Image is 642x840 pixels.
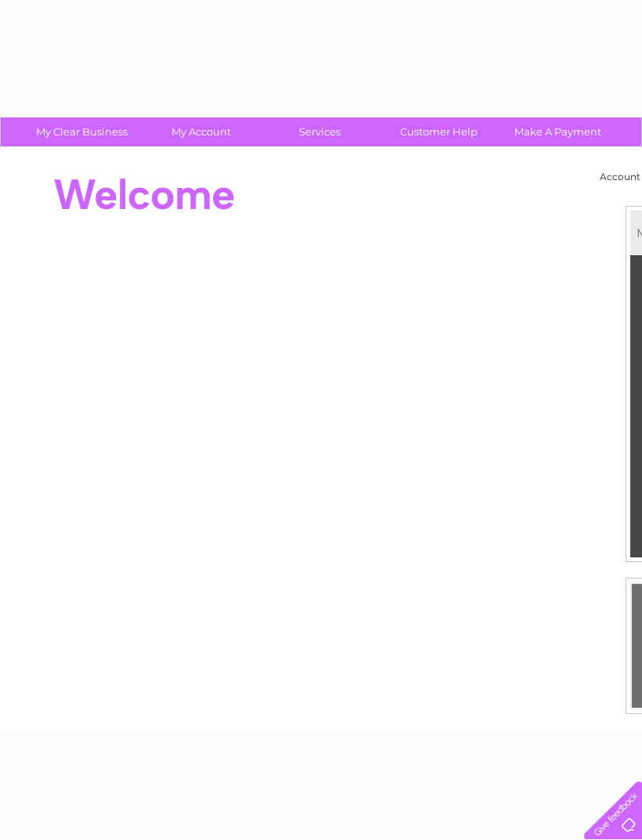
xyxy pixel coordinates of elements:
a: Make A Payment [493,117,622,146]
a: Customer Help [374,117,503,146]
a: Services [255,117,384,146]
a: My Clear Business [17,117,146,146]
a: My Account [136,117,265,146]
